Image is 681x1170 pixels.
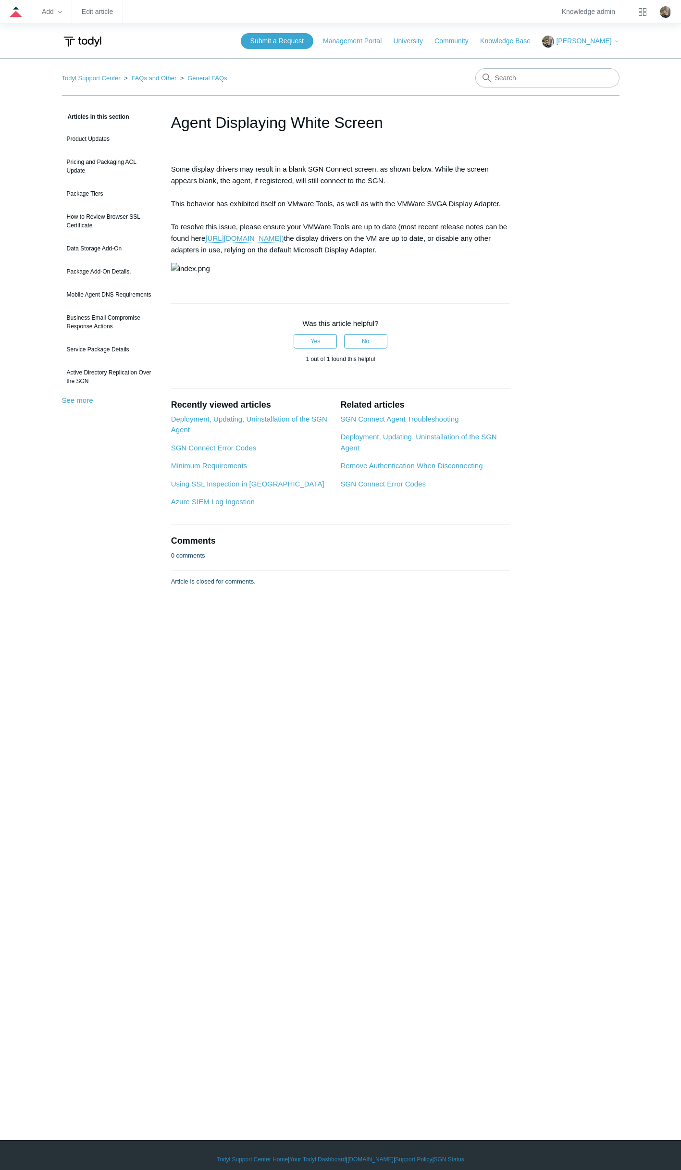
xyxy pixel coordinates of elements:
[205,234,284,243] a: [URL][DOMAIN_NAME])
[62,113,129,120] span: Articles in this section
[62,1155,619,1164] div: | | | |
[562,9,615,14] a: Knowledge admin
[62,33,103,50] img: Todyl Support Center Help Center home page
[294,334,337,349] button: This article was helpful
[323,36,391,46] a: Management Portal
[434,36,478,46] a: Community
[217,1155,288,1164] a: Todyl Support Center Home
[347,1155,394,1164] a: [DOMAIN_NAME]
[171,415,327,434] a: Deployment, Updating, Uninstallation of the SGN Agent
[340,461,483,470] a: Remove Authentication When Disconnecting
[241,33,313,49] a: Submit a Request
[171,111,510,134] h1: Agent Displaying White Screen
[393,36,432,46] a: University
[62,309,157,336] a: Business Email Compromise - Response Actions
[62,262,157,281] a: Package Add-On Details.
[171,398,331,411] h2: Recently viewed articles
[289,1155,346,1164] a: Your Todyl Dashboard
[306,356,375,362] span: 1 out of 1 found this helpful
[340,433,496,452] a: Deployment, Updating, Uninstallation of the SGN Agent
[62,363,157,390] a: Active Directory Replication Over the SGN
[62,340,157,359] a: Service Package Details
[62,239,157,258] a: Data Storage Add-On
[171,498,255,506] a: Azure SIEM Log Ingestion
[62,75,121,82] a: Todyl Support Center
[171,444,257,452] a: SGN Connect Error Codes
[62,286,157,304] a: Mobile Agent DNS Requirements
[62,185,157,203] a: Package Tiers
[62,75,123,82] li: Todyl Support Center
[171,551,205,560] p: 0 comments
[171,577,256,586] p: Article is closed for comments.
[480,36,540,46] a: Knowledge Base
[556,37,611,45] span: [PERSON_NAME]
[660,6,671,18] zd-hc-trigger: Click your profile icon to open the profile menu
[62,130,157,148] a: Product Updates
[62,208,157,235] a: How to Review Browser SSL Certificate
[187,75,227,82] a: General FAQs
[171,535,510,548] h2: Comments
[171,461,247,470] a: Minimum Requirements
[475,68,619,87] input: Search
[660,6,671,18] img: user avatar
[171,480,324,488] a: Using SSL Inspection in [GEOGRAPHIC_DATA]
[340,480,426,488] a: SGN Connect Error Codes
[344,334,387,349] button: This article was not helpful
[395,1155,432,1164] a: Support Policy
[122,75,178,82] li: FAQs and Other
[131,75,176,82] a: FAQs and Other
[303,319,379,327] span: Was this article helpful?
[82,9,113,14] a: Edit article
[434,1155,464,1164] a: SGN Status
[340,398,510,411] h2: Related articles
[171,263,210,274] img: index.png
[178,75,227,82] li: General FAQs
[171,163,510,256] p: Some display drivers may result in a blank SGN Connect screen, as shown below. While the screen a...
[42,9,62,14] zd-hc-trigger: Add
[62,153,157,180] a: Pricing and Packaging ACL Update
[62,396,93,404] a: See more
[340,415,458,423] a: SGN Connect Agent Troubleshooting
[542,36,619,48] button: [PERSON_NAME]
